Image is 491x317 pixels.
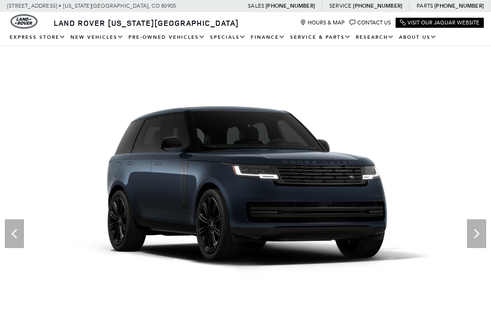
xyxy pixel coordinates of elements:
[208,29,248,46] a: Specials
[288,29,353,46] a: Service & Parts
[353,2,402,10] a: [PHONE_NUMBER]
[11,14,37,29] a: land-rover
[7,29,68,46] a: EXPRESS STORE
[397,29,439,46] a: About Us
[300,20,345,26] a: Hours & Map
[11,14,37,29] img: Land Rover
[54,18,239,28] span: Land Rover [US_STATE][GEOGRAPHIC_DATA]
[248,29,288,46] a: Finance
[400,20,479,26] a: Visit Our Jaguar Website
[126,29,208,46] a: Pre-Owned Vehicles
[68,29,126,46] a: New Vehicles
[7,3,176,9] a: [STREET_ADDRESS] • [US_STATE][GEOGRAPHIC_DATA], CO 80905
[434,2,484,10] a: [PHONE_NUMBER]
[48,18,245,28] a: Land Rover [US_STATE][GEOGRAPHIC_DATA]
[7,29,484,46] nav: Main Navigation
[350,20,391,26] a: Contact Us
[266,2,315,10] a: [PHONE_NUMBER]
[353,29,397,46] a: Research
